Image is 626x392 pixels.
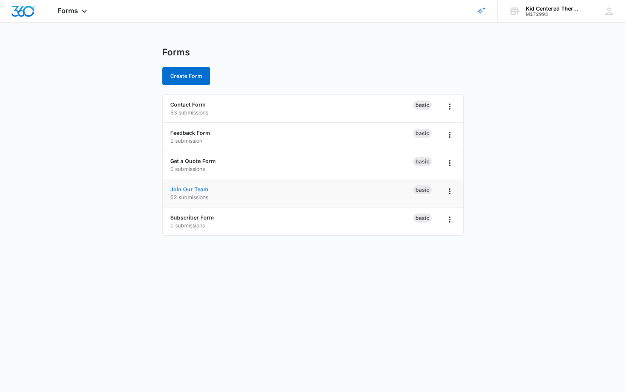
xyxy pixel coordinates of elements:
p: 0 submissions [170,221,413,229]
a: Join Our Team [170,186,208,192]
div: Basic [413,214,432,223]
p: 1 submission [170,137,413,145]
button: Create Form [162,67,210,85]
button: Overflow Menu [444,101,456,113]
p: 53 submissions [170,108,413,116]
button: Overflow Menu [444,129,456,141]
p: 0 submissions [170,165,413,173]
button: Overflow Menu [444,214,456,226]
button: Overflow Menu [444,157,456,169]
a: Get a Quote Form [170,158,216,164]
a: Contact Form [170,101,206,108]
a: Subscriber Form [170,214,214,221]
div: Basic [413,101,432,110]
h1: Forms [162,47,190,58]
div: account name [526,6,581,12]
div: Basic [413,157,432,166]
div: Basic [413,185,432,194]
div: Basic [413,129,432,138]
button: Overflow Menu [444,185,456,197]
div: account id [526,12,581,17]
span: Forms [58,7,78,15]
p: 62 submissions [170,193,413,201]
a: Feedback Form [170,130,210,136]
